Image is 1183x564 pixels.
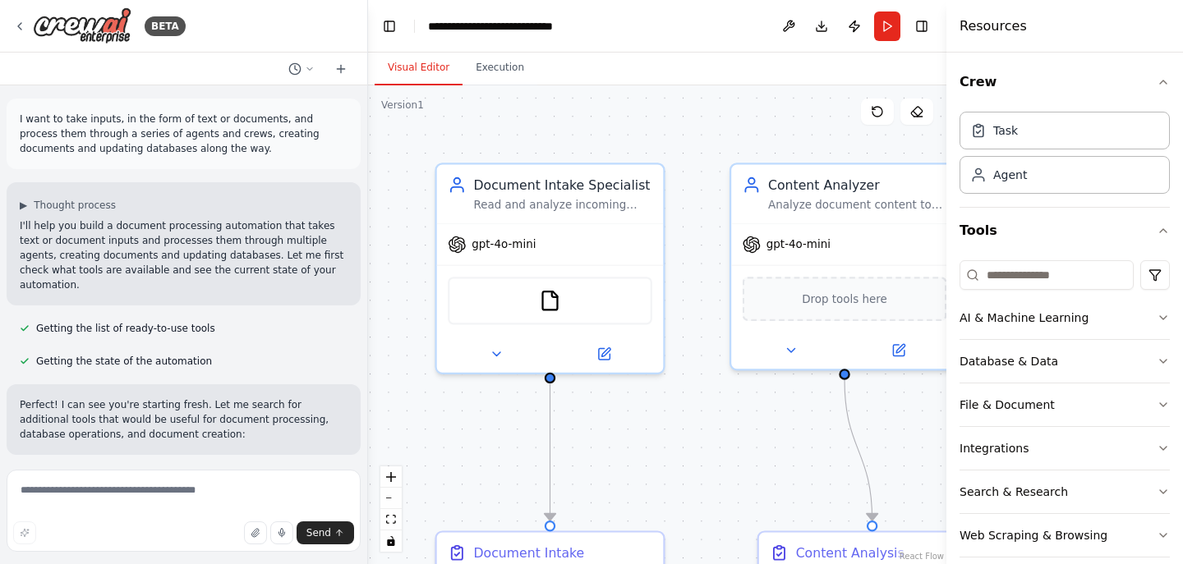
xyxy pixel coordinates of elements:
[20,199,116,212] button: ▶Thought process
[960,59,1170,105] button: Crew
[36,322,215,335] span: Getting the list of ready-to-use tools
[993,167,1027,183] div: Agent
[730,163,960,370] div: Content AnalyzerAnalyze document content to extract key insights, categorize information, identif...
[474,543,585,562] div: Document Intake
[33,7,131,44] img: Logo
[960,16,1027,36] h4: Resources
[846,339,951,361] button: Open in side panel
[960,440,1029,456] div: Integrations
[20,397,348,442] p: Perfect! I can see you're starting fresh. Let me search for additional tools that would be useful...
[145,16,186,36] div: BETA
[960,383,1170,426] button: File & Document
[539,290,561,312] img: FileReadTool
[381,99,424,112] div: Version 1
[435,163,665,374] div: Document Intake SpecialistRead and analyze incoming documents of various formats ({document_type}...
[993,122,1018,139] div: Task
[960,353,1058,369] div: Database & Data
[34,199,116,212] span: Thought process
[472,237,536,252] span: gpt-4o-mini
[380,488,402,509] button: zoom out
[20,199,27,212] span: ▶
[796,543,905,562] div: Content Analysis
[282,59,321,79] button: Switch to previous chat
[297,521,354,544] button: Send
[960,340,1170,383] button: Database & Data
[552,343,656,365] button: Open in side panel
[900,552,944,561] a: React Flow attribution
[960,514,1170,557] button: Web Scraping & Browsing
[380,509,402,530] button: fit view
[306,526,331,539] span: Send
[960,470,1170,513] button: Search & Research
[802,290,887,308] span: Drop tools here
[328,59,354,79] button: Start a new chat
[960,527,1107,543] div: Web Scraping & Browsing
[960,484,1068,500] div: Search & Research
[463,51,537,85] button: Execution
[766,237,831,252] span: gpt-4o-mini
[960,105,1170,207] div: Crew
[960,208,1170,254] button: Tools
[380,530,402,552] button: toggle interactivity
[835,380,881,520] g: Edge from f711d940-1858-4a72-82b3-9f841f84d6c7 to 06b716bc-1609-4e24-afc7-9a0e271db2e3
[380,466,402,488] button: zoom in
[910,15,933,38] button: Hide right sidebar
[13,521,36,544] button: Improve this prompt
[960,296,1170,339] button: AI & Machine Learning
[380,466,402,552] div: React Flow controls
[244,521,267,544] button: Upload files
[36,355,212,368] span: Getting the state of the automation
[428,18,553,34] nav: breadcrumb
[474,176,652,194] div: Document Intake Specialist
[20,112,348,156] p: I want to take inputs, in the form of text or documents, and process them through a series of age...
[768,198,946,213] div: Analyze document content to extract key insights, categorize information, identify important enti...
[960,310,1089,326] div: AI & Machine Learning
[375,51,463,85] button: Visual Editor
[541,383,559,520] g: Edge from b9a18298-1a4b-4cd3-87d4-b74f8d759698 to 7533581c-adc3-4d74-967b-ee3202cff776
[378,15,401,38] button: Hide left sidebar
[960,397,1055,413] div: File & Document
[960,427,1170,470] button: Integrations
[768,176,946,194] div: Content Analyzer
[474,198,652,213] div: Read and analyze incoming documents of various formats ({document_type}) from {input_path}, extra...
[270,521,293,544] button: Click to speak your automation idea
[20,218,348,292] p: I'll help you build a document processing automation that takes text or document inputs and proce...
